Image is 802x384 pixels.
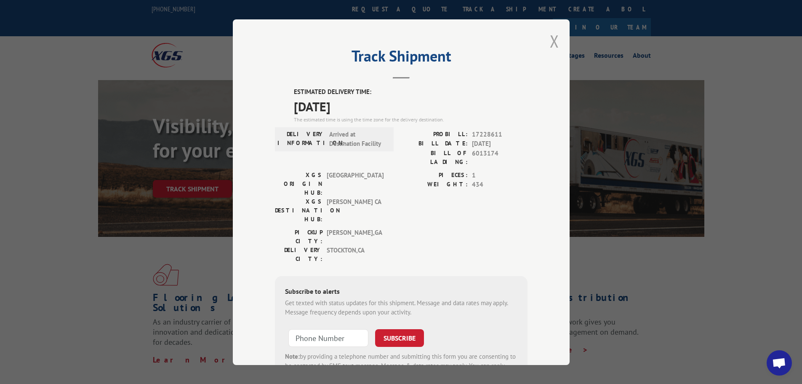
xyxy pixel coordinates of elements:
[327,197,384,223] span: [PERSON_NAME] CA
[472,180,528,190] span: 434
[472,139,528,149] span: [DATE]
[294,87,528,97] label: ESTIMATED DELIVERY TIME:
[294,115,528,123] div: The estimated time is using the time zone for the delivery destination.
[767,350,792,376] div: Open chat
[288,329,368,346] input: Phone Number
[401,180,468,190] label: WEIGHT:
[285,286,517,298] div: Subscribe to alerts
[275,50,528,66] h2: Track Shipment
[275,197,322,223] label: XGS DESTINATION HUB:
[327,170,384,197] span: [GEOGRAPHIC_DATA]
[472,129,528,139] span: 17228611
[277,129,325,148] label: DELIVERY INFORMATION:
[472,148,528,166] span: 6013174
[401,129,468,139] label: PROBILL:
[285,352,300,360] strong: Note:
[285,298,517,317] div: Get texted with status updates for this shipment. Message and data rates may apply. Message frequ...
[401,170,468,180] label: PIECES:
[275,245,322,263] label: DELIVERY CITY:
[329,129,386,148] span: Arrived at Destination Facility
[327,228,384,245] span: [PERSON_NAME] , GA
[275,170,322,197] label: XGS ORIGIN HUB:
[275,228,322,245] label: PICKUP CITY:
[401,148,468,166] label: BILL OF LADING:
[375,329,424,346] button: SUBSCRIBE
[472,170,528,180] span: 1
[401,139,468,149] label: BILL DATE:
[327,245,384,263] span: STOCKTON , CA
[550,30,559,52] button: Close modal
[285,352,517,380] div: by providing a telephone number and submitting this form you are consenting to be contacted by SM...
[294,97,528,115] span: [DATE]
